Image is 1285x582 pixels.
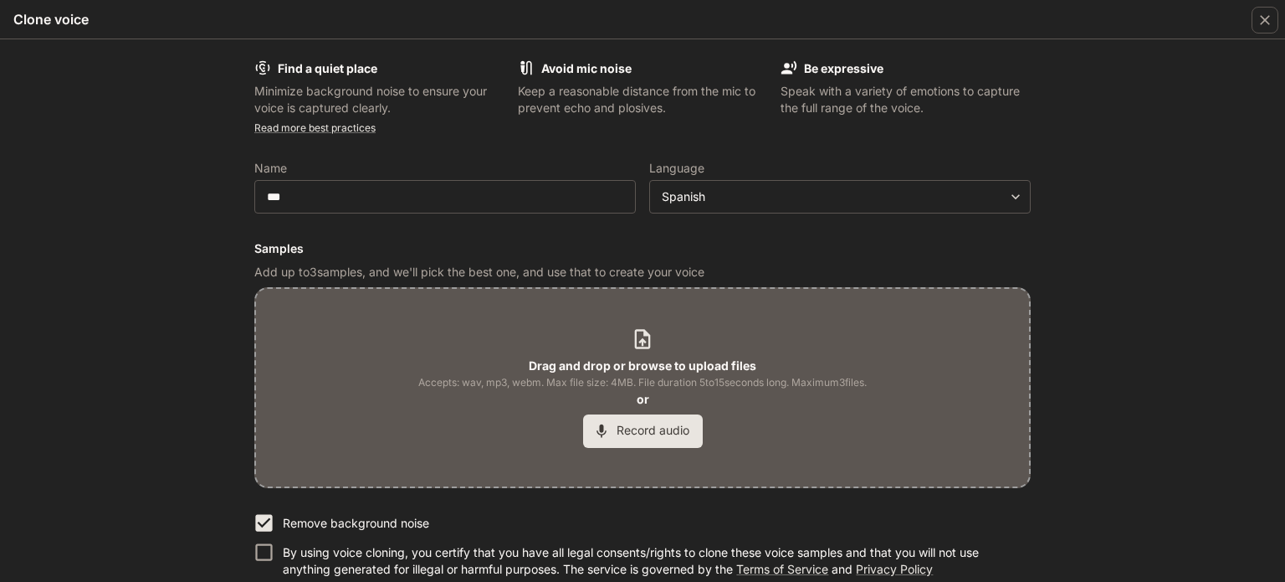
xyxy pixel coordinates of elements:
[662,188,1003,205] div: Spanish
[13,10,89,28] h5: Clone voice
[283,544,1017,578] p: By using voice cloning, you certify that you have all legal consents/rights to clone these voice ...
[583,415,703,448] button: Record audio
[650,188,1030,205] div: Spanish
[518,83,768,116] p: Keep a reasonable distance from the mic to prevent echo and plosives.
[278,61,377,75] b: Find a quiet place
[254,264,1031,281] p: Add up to 3 samples, and we'll pick the best one, and use that to create your voice
[649,162,704,174] p: Language
[804,61,883,75] b: Be expressive
[736,562,828,576] a: Terms of Service
[254,121,376,134] a: Read more best practices
[637,392,649,406] b: or
[781,83,1031,116] p: Speak with a variety of emotions to capture the full range of the voice.
[254,240,1031,257] h6: Samples
[254,162,287,174] p: Name
[418,374,867,391] span: Accepts: wav, mp3, webm. Max file size: 4MB. File duration 5 to 15 seconds long. Maximum 3 files.
[856,562,933,576] a: Privacy Policy
[541,61,632,75] b: Avoid mic noise
[254,83,504,116] p: Minimize background noise to ensure your voice is captured clearly.
[529,358,756,373] b: Drag and drop or browse to upload files
[283,515,429,532] p: Remove background noise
